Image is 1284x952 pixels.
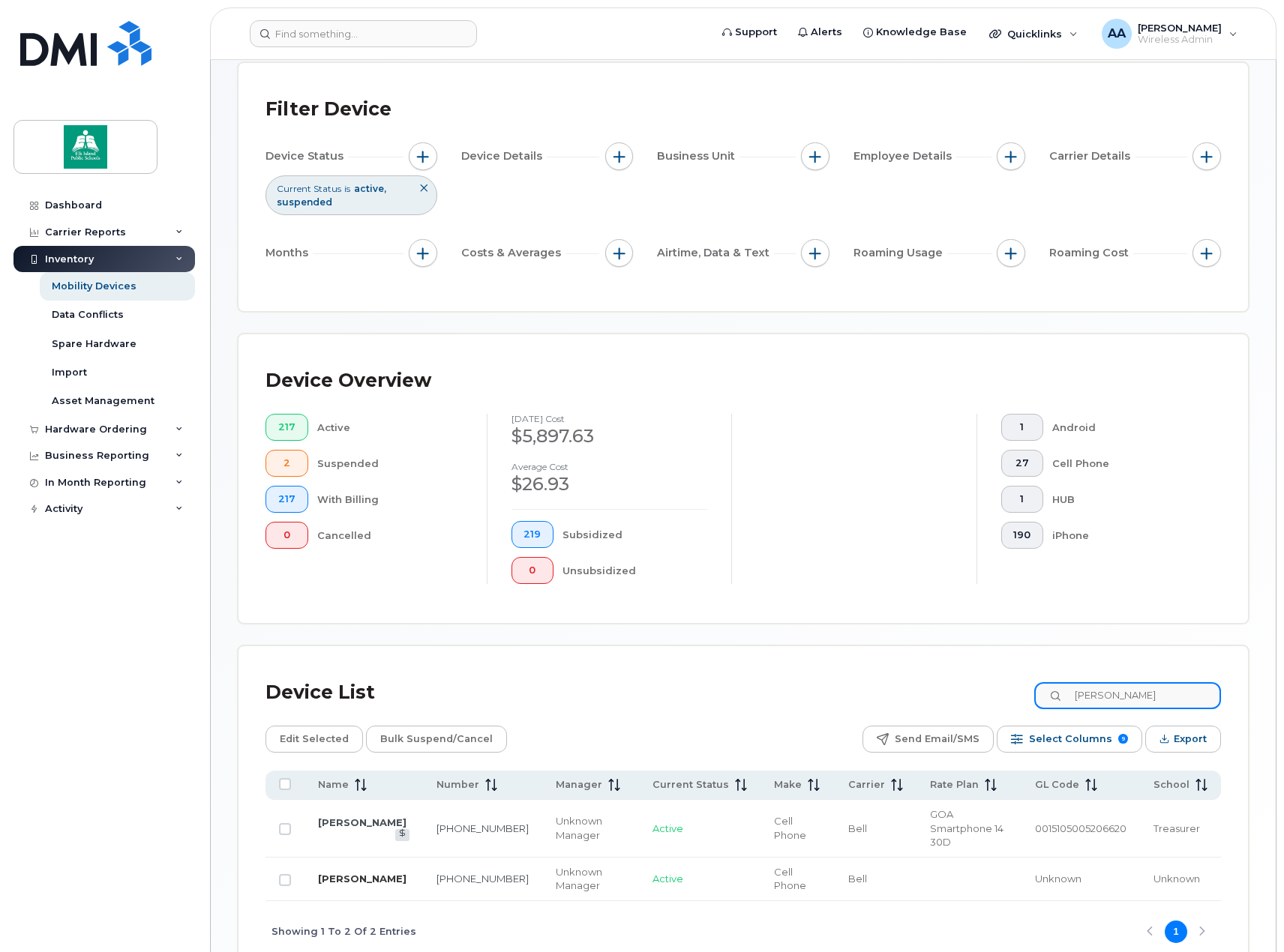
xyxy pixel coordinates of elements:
span: 0 [278,529,295,541]
div: With Billing [317,486,463,513]
span: Quicklinks [1007,28,1062,40]
span: 0 [523,564,541,576]
span: 0015105005206620 [1035,822,1126,834]
span: Knowledge Base [876,25,967,40]
span: Current Status [652,778,729,792]
div: Filter Device [265,90,391,129]
div: Active [317,414,463,441]
span: Cell Phone [774,866,806,892]
span: Airtime, Data & Text [657,245,774,261]
span: Bulk Suspend/Cancel [380,728,493,750]
span: Treasurer [1153,822,1200,834]
span: 217 [278,493,295,505]
span: Current Status [277,182,341,195]
div: Cancelled [317,522,463,549]
span: 190 [1013,529,1030,541]
a: [PERSON_NAME] [318,873,406,885]
span: GOA Smartphone 14 30D [930,808,1003,848]
button: 217 [265,486,308,513]
span: Device Status [265,148,348,164]
span: Carrier [848,778,885,792]
span: Cell Phone [774,815,806,841]
span: 1 [1013,493,1030,505]
div: Unknown Manager [556,865,626,893]
a: [PERSON_NAME] [318,816,406,828]
button: 2 [265,450,308,477]
span: Unknown [1153,873,1200,885]
span: Select Columns [1029,728,1112,750]
button: 1 [1001,486,1044,513]
input: Find something... [250,20,477,47]
button: 190 [1001,522,1044,549]
button: Send Email/SMS [862,726,994,753]
button: Export [1145,726,1221,753]
span: Roaming Cost [1049,245,1133,261]
span: Device Details [461,148,547,164]
span: Active [652,873,683,885]
span: Name [318,778,349,792]
div: Device List [265,673,375,712]
span: Manager [556,778,602,792]
span: is [344,182,350,195]
div: $5,897.63 [511,424,708,449]
span: Unknown [1035,873,1081,885]
button: Select Columns 9 [997,726,1142,753]
a: Alerts [787,17,853,47]
span: Rate Plan [930,778,979,792]
button: 217 [265,414,308,441]
input: Search Device List ... [1034,682,1221,709]
div: Unsubsidized [562,557,707,584]
span: GL Code [1035,778,1079,792]
button: Bulk Suspend/Cancel [366,726,507,753]
div: Cell Phone [1052,450,1197,477]
span: Costs & Averages [461,245,565,261]
a: Support [712,17,787,47]
button: Edit Selected [265,726,363,753]
button: 0 [511,557,554,584]
a: [PHONE_NUMBER] [436,822,529,834]
span: Carrier Details [1049,148,1135,164]
span: 27 [1013,457,1030,469]
span: Number [436,778,479,792]
span: Bell [848,822,867,834]
span: Showing 1 To 2 Of 2 Entries [271,921,416,943]
span: 2 [278,457,295,469]
button: 219 [511,521,554,548]
span: AA [1108,25,1126,43]
span: School [1153,778,1189,792]
button: Page 1 [1165,921,1187,943]
span: 219 [523,528,541,540]
span: Make [774,778,802,792]
span: 217 [278,421,295,433]
div: Alyssa Alvarado [1091,19,1248,49]
a: View Last Bill [395,829,409,840]
a: Knowledge Base [853,17,977,47]
div: Quicklinks [979,19,1088,49]
span: 9 [1118,734,1128,744]
span: Months [265,245,313,261]
div: Unknown Manager [556,814,626,842]
a: [PHONE_NUMBER] [436,873,529,885]
span: suspended [277,196,332,208]
span: Employee Details [853,148,956,164]
button: 0 [265,522,308,549]
div: Android [1052,414,1197,441]
span: Bell [848,873,867,885]
span: 1 [1013,421,1030,433]
button: 27 [1001,450,1044,477]
div: HUB [1052,486,1197,513]
span: Alerts [811,25,842,40]
span: Support [735,25,777,40]
span: Active [652,822,683,834]
span: Send Email/SMS [895,728,979,750]
span: Edit Selected [280,728,349,750]
button: 1 [1001,414,1044,441]
div: Device Overview [265,361,431,400]
h4: [DATE] cost [511,414,708,424]
div: Suspended [317,450,463,477]
span: [PERSON_NAME] [1138,22,1222,34]
div: Subsidized [562,521,707,548]
h4: Average cost [511,462,708,472]
div: iPhone [1052,522,1197,549]
span: Wireless Admin [1138,34,1222,46]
